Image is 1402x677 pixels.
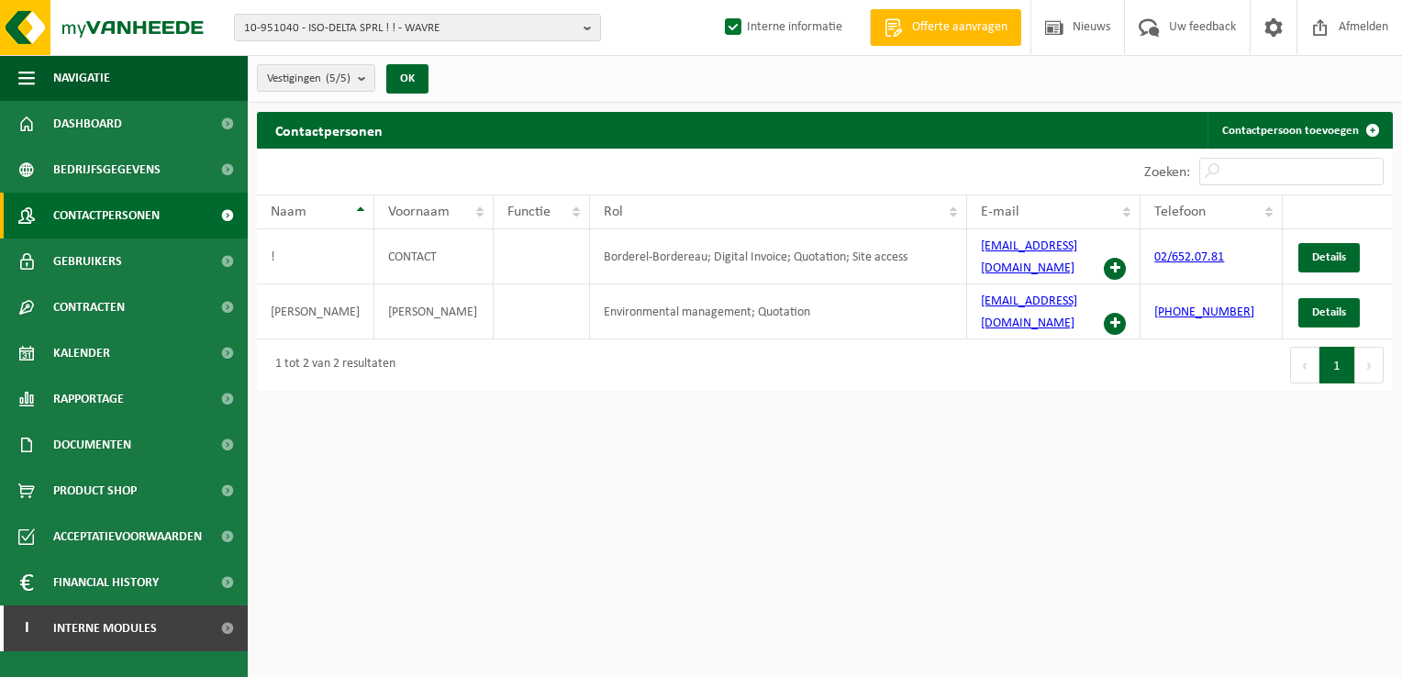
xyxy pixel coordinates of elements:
span: Documenten [53,422,131,468]
span: Contactpersonen [53,193,160,239]
a: Details [1298,298,1360,327]
span: Voornaam [388,205,450,219]
span: Offerte aanvragen [907,18,1012,37]
span: Rapportage [53,376,124,422]
span: Telefoon [1154,205,1206,219]
div: 1 tot 2 van 2 resultaten [266,349,395,382]
button: Vestigingen(5/5) [257,64,375,92]
span: Gebruikers [53,239,122,284]
td: Borderel-Bordereau; Digital Invoice; Quotation; Site access [590,229,967,284]
button: 10-951040 - ISO-DELTA SPRL ! ! - WAVRE [234,14,601,41]
button: OK [386,64,428,94]
span: Navigatie [53,55,110,101]
a: [PHONE_NUMBER] [1154,305,1254,319]
button: 1 [1319,347,1355,383]
td: CONTACT [374,229,494,284]
span: Functie [507,205,551,219]
label: Zoeken: [1144,165,1190,180]
span: Interne modules [53,605,157,651]
span: Product Shop [53,468,137,514]
a: Details [1298,243,1360,272]
span: Details [1312,306,1346,318]
span: Acceptatievoorwaarden [53,514,202,560]
td: [PERSON_NAME] [374,284,494,339]
span: Contracten [53,284,125,330]
a: Offerte aanvragen [870,9,1021,46]
span: Details [1312,251,1346,263]
span: 10-951040 - ISO-DELTA SPRL ! ! - WAVRE [244,15,576,42]
h2: Contactpersonen [257,112,401,148]
td: ! [257,229,374,284]
span: I [18,605,35,651]
span: Vestigingen [267,65,350,93]
td: Environmental management; Quotation [590,284,967,339]
button: Previous [1290,347,1319,383]
span: Kalender [53,330,110,376]
count: (5/5) [326,72,350,84]
a: [EMAIL_ADDRESS][DOMAIN_NAME] [981,294,1077,330]
button: Next [1355,347,1384,383]
span: Rol [604,205,623,219]
a: 02/652.07.81 [1154,250,1224,264]
td: [PERSON_NAME] [257,284,374,339]
span: Financial History [53,560,159,605]
span: Bedrijfsgegevens [53,147,161,193]
span: E-mail [981,205,1019,219]
a: [EMAIL_ADDRESS][DOMAIN_NAME] [981,239,1077,275]
span: Naam [271,205,306,219]
a: Contactpersoon toevoegen [1207,112,1391,149]
span: Dashboard [53,101,122,147]
label: Interne informatie [721,14,842,41]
